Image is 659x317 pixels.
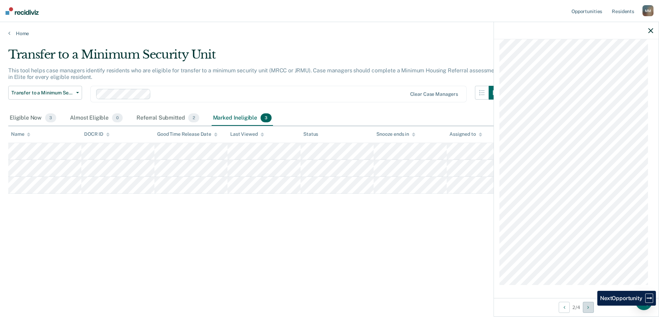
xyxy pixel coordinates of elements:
span: Transfer to a Minimum Security Unit [11,90,73,96]
p: This tool helps case managers identify residents who are eligible for transfer to a minimum secur... [8,67,499,80]
div: Clear case managers [410,91,458,97]
div: Almost Eligible [69,111,124,126]
span: 2 [188,113,199,122]
div: Snooze ends in [376,131,415,137]
div: Marked Ineligible [212,111,273,126]
span: 0 [112,113,123,122]
div: Referral Submitted [135,111,200,126]
span: 3 [261,113,272,122]
div: Last Viewed [230,131,264,137]
div: Status [303,131,318,137]
img: Recidiviz [6,7,39,15]
div: DOCR ID [84,131,110,137]
div: Eligible Now [8,111,58,126]
div: Assigned to [449,131,482,137]
div: Transfer to a Minimum Security Unit [8,48,503,67]
div: Open Intercom Messenger [636,294,652,310]
div: M M [642,5,653,16]
div: Name [11,131,30,137]
button: Previous Opportunity [559,302,570,313]
a: Home [8,30,651,37]
button: Next Opportunity [583,302,594,313]
span: 3 [45,113,56,122]
div: 2 / 4 [494,298,659,316]
div: Good Time Release Date [157,131,217,137]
